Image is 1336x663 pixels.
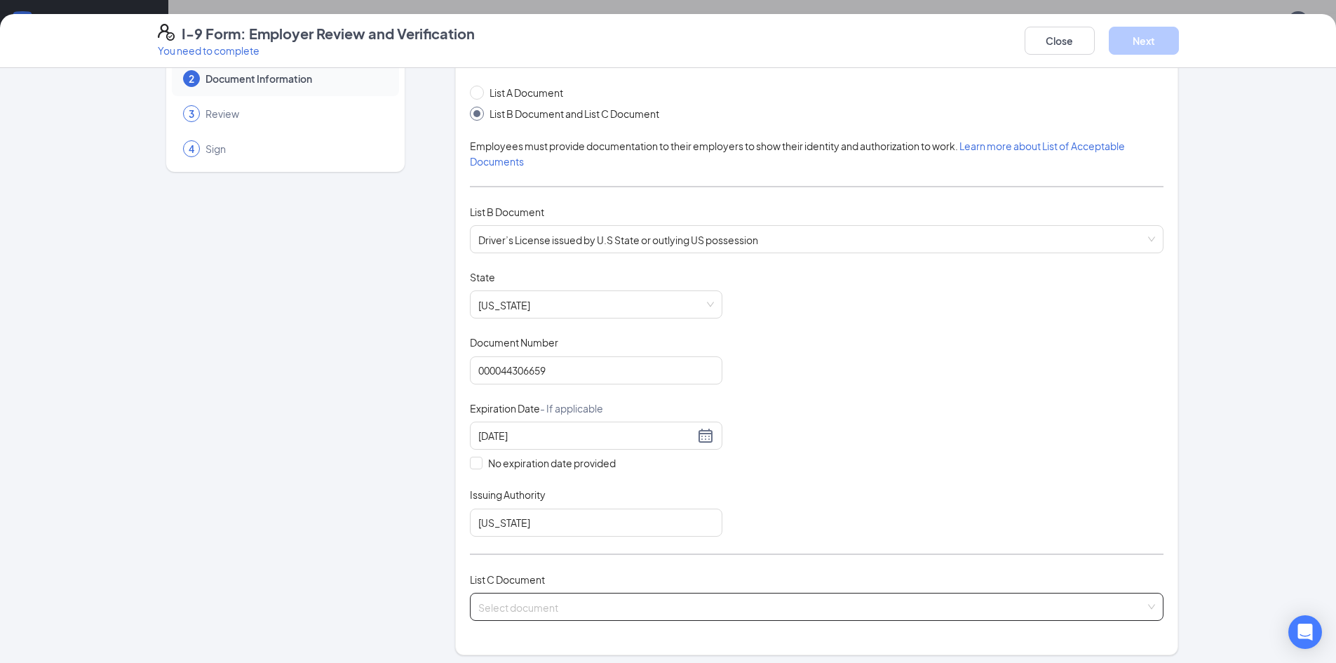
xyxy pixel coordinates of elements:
[478,291,714,318] span: North Carolina
[205,142,385,156] span: Sign
[540,402,603,415] span: - If applicable
[470,206,544,218] span: List B Document
[189,142,194,156] span: 4
[484,85,569,100] span: List A Document
[1025,27,1095,55] button: Close
[484,106,665,121] span: List B Document and List C Document
[158,24,175,41] svg: FormI9EVerifyIcon
[189,72,194,86] span: 2
[470,401,603,415] span: Expiration Date
[483,455,621,471] span: No expiration date provided
[1288,615,1322,649] div: Open Intercom Messenger
[189,107,194,121] span: 3
[478,428,694,443] input: 06/22/2032
[205,72,385,86] span: Document Information
[470,335,558,349] span: Document Number
[470,140,1125,168] span: Employees must provide documentation to their employers to show their identity and authorization ...
[470,270,495,284] span: State
[182,24,475,43] h4: I-9 Form: Employer Review and Verification
[205,107,385,121] span: Review
[470,488,546,502] span: Issuing Authority
[158,43,475,58] p: You need to complete
[1109,27,1179,55] button: Next
[470,573,545,586] span: List C Document
[478,226,1155,253] span: Driver’s License issued by U.S State or outlying US possession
